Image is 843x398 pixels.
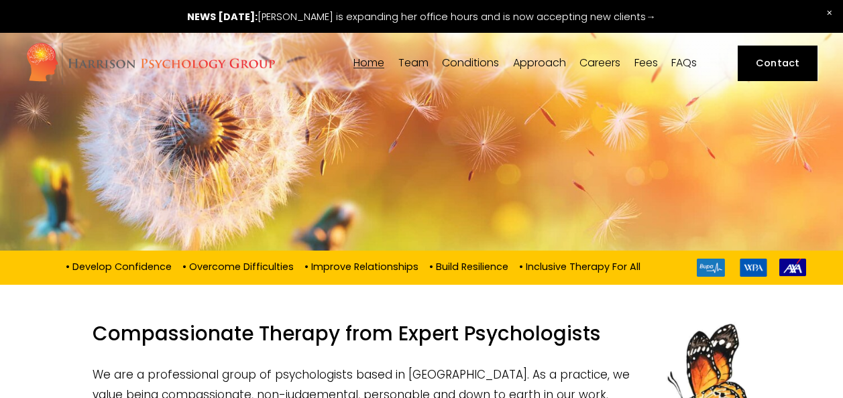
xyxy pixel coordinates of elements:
a: Fees [634,57,658,70]
a: Careers [579,57,620,70]
p: • Develop Confidence • Overcome Difficulties • Improve Relationships • Build Resilience • Inclusi... [37,259,673,273]
span: Conditions [442,58,499,68]
span: Approach [513,58,566,68]
h1: Compassionate Therapy from Expert Psychologists [93,322,750,354]
a: folder dropdown [513,57,566,70]
a: Home [353,57,384,70]
a: Contact [738,46,818,81]
span: Team [398,58,429,68]
a: folder dropdown [398,57,429,70]
a: folder dropdown [442,57,499,70]
a: FAQs [671,57,697,70]
img: Harrison Psychology Group [25,42,276,85]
